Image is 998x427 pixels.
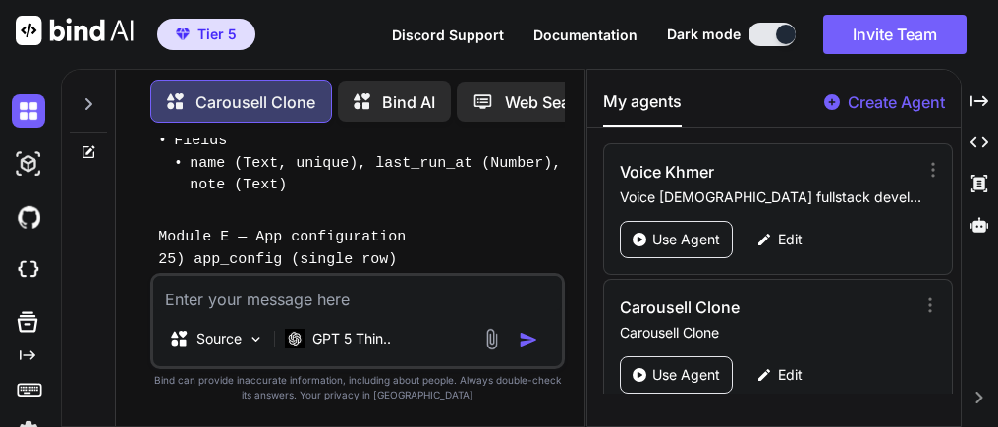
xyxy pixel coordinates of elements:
img: darkChat [12,94,45,128]
p: Module E — App configuration 25) app_config (single row) [158,227,561,271]
img: premium [176,28,190,40]
p: Web Search [505,90,594,114]
p: Edit [778,230,803,249]
p: Voice [DEMOGRAPHIC_DATA] fullstack developer [620,187,923,207]
p: Create Agent [848,90,945,114]
p: Source [196,329,242,348]
p: Carousell Clone [620,323,920,343]
button: Documentation [533,25,638,45]
p: Carousell Clone [195,90,315,114]
button: Discord Support [392,25,504,45]
button: Invite Team [823,15,967,54]
h3: Carousell Clone [620,295,830,319]
img: darkAi-studio [12,147,45,181]
span: Dark mode [667,25,741,44]
img: GPT 5 Thinking High [285,329,305,347]
img: githubDark [12,200,45,234]
span: Tier 5 [197,25,237,44]
button: My agents [603,89,682,127]
h3: Voice Khmer [620,160,833,184]
img: cloudideIcon [12,253,45,287]
p: Edit [778,365,803,385]
p: Use Agent [652,230,720,249]
span: Documentation [533,27,638,43]
li: name (Text, unique), last_run_at (Number), note (Text) [190,153,561,197]
img: icon [519,330,538,349]
button: premiumTier 5 [157,19,255,50]
p: Use Agent [652,365,720,385]
img: Pick Models [248,331,264,347]
img: Bind AI [16,16,134,45]
img: attachment [480,328,503,350]
li: Fields [174,131,561,219]
p: GPT 5 Thin.. [312,329,391,348]
span: Discord Support [392,27,504,43]
p: Bind can provide inaccurate information, including about people. Always double-check its answers.... [150,373,565,402]
p: Bind AI [382,90,435,114]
